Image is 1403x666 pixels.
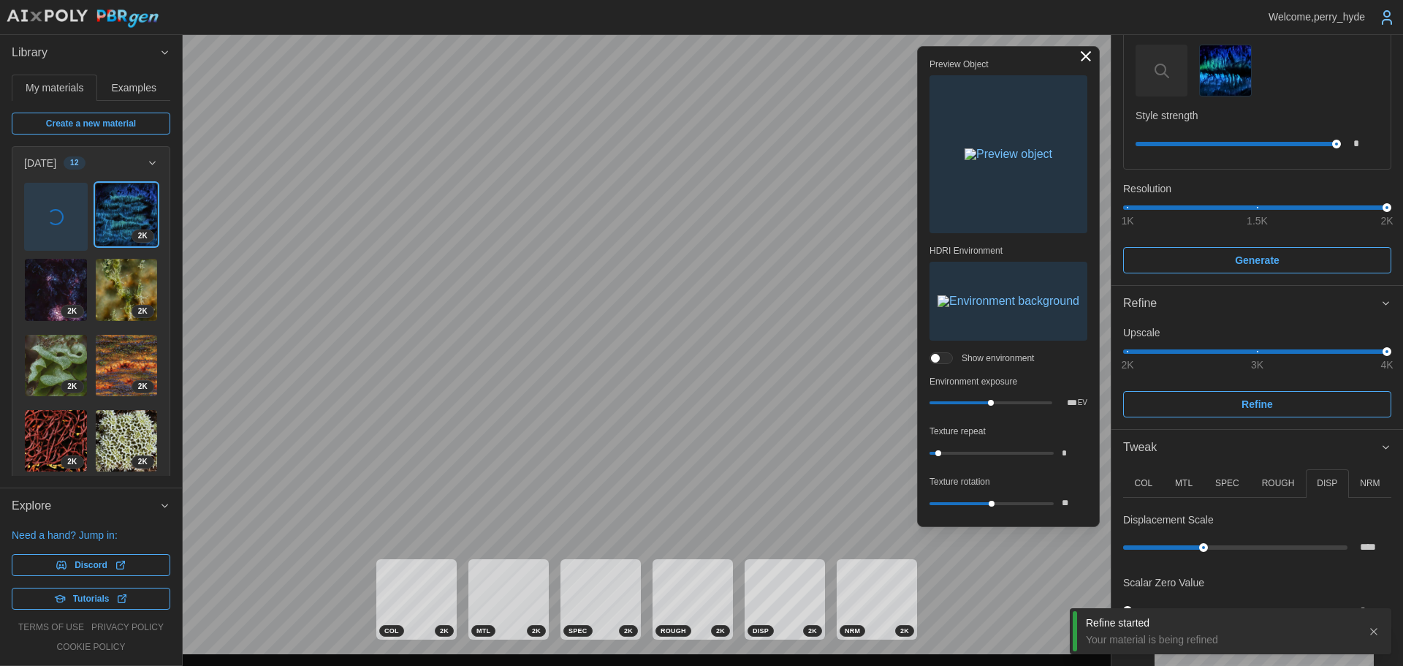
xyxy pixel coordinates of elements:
span: SPEC [569,626,588,636]
span: 2 K [67,306,77,317]
p: Welcome, perry_hyde [1269,10,1365,24]
a: cookie policy [56,641,125,654]
a: 0rUWQZZqHkY2Pk369Bsr2K [24,258,88,322]
a: Discord [12,554,170,576]
a: KMui22Z19XlhZUDkklbC2K [95,409,159,473]
span: 2 K [716,626,725,636]
p: Environment exposure [929,376,1087,388]
span: Library [12,35,159,71]
a: Tutorials [12,588,170,610]
div: Refine [1123,295,1380,313]
span: 2 K [138,306,148,317]
button: Refine [1123,391,1391,417]
span: Explore [12,488,159,524]
img: Style image [1200,45,1250,96]
p: Need a hand? Jump in: [12,528,170,542]
img: Environment background [938,295,1079,307]
p: DISP [1317,477,1337,490]
button: Refine [1111,286,1403,322]
span: 2 K [900,626,909,636]
p: SPEC [1215,477,1239,490]
button: Tweak [1111,430,1403,466]
span: 2 K [138,230,148,242]
span: 2 K [532,626,541,636]
img: 5sG2CZblszKLyt56ebuA [96,183,158,246]
span: MTL [476,626,490,636]
p: Texture rotation [929,476,1087,488]
span: 2 K [67,456,77,468]
p: Style strength [1136,108,1379,123]
a: vgo1PXzNRRbgJ3VoxUYC2K [24,334,88,398]
a: privacy policy [91,621,164,634]
span: Tutorials [73,589,110,609]
p: [DATE] [24,156,56,170]
p: Resolution [1123,181,1391,196]
span: Show environment [953,352,1034,364]
p: HDRI Environment [929,245,1087,257]
img: m4Yr7k9JJ69NkKv1Cktb [96,259,158,321]
p: NRM [1360,477,1380,490]
button: [DATE]12 [12,147,170,179]
a: m4Yr7k9JJ69NkKv1Cktb2K [95,258,159,322]
a: 5sG2CZblszKLyt56ebuA2K [95,183,159,246]
p: Displacement Scale [1123,512,1214,527]
p: ROUGH [1262,477,1295,490]
div: Refine [1111,322,1403,429]
span: 2 K [67,381,77,393]
span: 2 K [138,456,148,468]
img: KMui22Z19XlhZUDkklbC [96,410,158,472]
span: My materials [26,83,83,93]
img: lvWPOQ75amgwguWKLhbO [25,410,87,472]
button: Environment background [929,262,1087,341]
p: Preview Object [929,58,1087,71]
img: AIxPoly PBRgen [6,9,159,29]
button: Preview object [929,75,1087,233]
span: Discord [75,555,107,575]
span: Create a new material [46,113,136,134]
div: Your material is being refined [1086,632,1356,647]
span: COL [384,626,399,636]
span: Tweak [1123,430,1380,466]
p: Texture repeat [929,425,1087,438]
button: Style image [1199,45,1251,97]
span: 2 K [624,626,633,636]
img: mucnsWLFGeZDWWbgPz7w [96,335,158,397]
img: 0rUWQZZqHkY2Pk369Bsr [25,259,87,321]
span: 2 K [440,626,449,636]
span: NRM [845,626,860,636]
a: terms of use [18,621,84,634]
span: 12 [70,157,79,169]
span: Refine [1242,392,1273,417]
a: mucnsWLFGeZDWWbgPz7w2K [95,334,159,398]
img: Preview object [965,148,1052,160]
span: Generate [1235,248,1280,273]
p: Scalar Zero Value [1123,575,1204,590]
p: Upscale [1123,325,1391,340]
a: Create a new material [12,113,170,135]
span: 2 K [138,381,148,393]
p: COL [1134,477,1152,490]
p: EV [1078,399,1087,406]
div: Refine started [1086,616,1356,630]
button: Generate [1123,247,1391,273]
span: Examples [112,83,156,93]
img: vgo1PXzNRRbgJ3VoxUYC [25,335,87,397]
span: 2 K [808,626,817,636]
a: lvWPOQ75amgwguWKLhbO2K [24,409,88,473]
span: ROUGH [661,626,686,636]
p: MTL [1175,477,1193,490]
span: DISP [753,626,769,636]
button: Toggle viewport controls [1076,46,1096,67]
